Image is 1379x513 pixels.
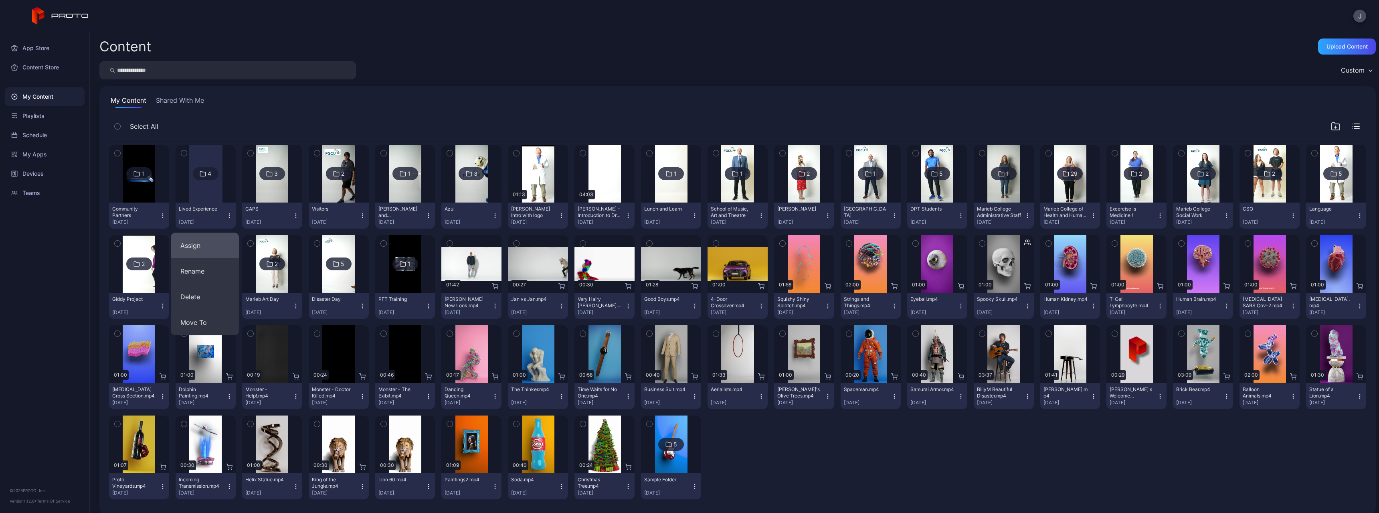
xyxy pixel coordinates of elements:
[375,293,435,319] button: PFT Training[DATE]
[1239,383,1300,409] button: Balloon Animals.mp4[DATE]
[242,203,302,229] button: CAPS[DATE]
[1309,399,1357,406] div: [DATE]
[574,473,635,499] button: Christmas Tree.mp4[DATE]
[312,386,356,399] div: Monster - Doctor Killed.mp4
[1040,293,1100,319] button: Human Kidney.mp4[DATE]
[341,260,344,268] div: 5
[5,145,85,164] a: My Apps
[508,383,568,409] button: The Thinker.mp4[DATE]
[777,399,825,406] div: [DATE]
[109,203,169,229] button: Community Partners[DATE]
[974,203,1034,229] button: Marieb College Administrative Staff[DATE]
[644,206,688,212] div: Lunch and Learn
[10,487,80,494] div: © 2025 PROTO, Inc.
[977,399,1024,406] div: [DATE]
[1176,309,1223,316] div: [DATE]
[910,296,954,302] div: Eyeball.mp4
[309,473,369,499] button: King of the Jungle.mp4[DATE]
[176,203,236,229] button: Lived Experience[DATE]
[777,206,821,212] div: Dr Melody Schmaltz
[99,40,151,53] div: Content
[1110,296,1154,309] div: T-Cell Lymphocyte.mp4
[508,203,568,229] button: [PERSON_NAME] Intro with logo[DATE]
[312,309,359,316] div: [DATE]
[1040,203,1100,229] button: Marieb College of Health and Human Service Presentation Video[DATE]
[179,206,223,212] div: Lived Experience
[445,490,492,496] div: [DATE]
[245,206,289,212] div: CAPS
[5,106,85,126] a: Playlists
[673,441,677,448] div: 5
[112,206,156,219] div: Community Partners
[1326,43,1368,50] div: Upload Content
[1243,399,1290,406] div: [DATE]
[179,490,226,496] div: [DATE]
[441,203,501,229] button: Azul[DATE]
[5,39,85,58] div: App Store
[777,219,825,225] div: [DATE]
[109,293,169,319] button: Giddy Project[DATE]
[1309,296,1353,309] div: Human Heart.mp4
[939,170,943,177] div: 5
[341,170,344,177] div: 2
[1272,170,1275,177] div: 2
[1110,386,1154,399] div: David's Welcome Video.mp4
[644,309,692,316] div: [DATE]
[5,58,85,77] div: Content Store
[275,260,278,268] div: 2
[644,296,688,302] div: Good Boys.mp4
[312,296,356,302] div: Disaster Day
[441,473,501,499] button: Paintings2.mp4[DATE]
[142,260,145,268] div: 2
[711,206,755,219] div: School of Music, Art and Theatre
[977,206,1021,219] div: Marieb College Administrative Staff
[1337,61,1376,79] button: Custom
[171,310,239,335] button: Move To
[641,473,701,499] button: Sample Folder[DATE]
[1176,386,1220,393] div: Brick Bear.mp4
[1309,219,1357,225] div: [DATE]
[844,296,888,309] div: Strings and Things.mp4
[1205,170,1209,177] div: 2
[109,473,169,499] button: Proto Vineyards.mp4[DATE]
[441,383,501,409] button: Dancing Queen.mp4[DATE]
[1173,203,1233,229] button: Marieb College Social Work[DATE]
[511,477,555,483] div: Soda.mp4
[574,383,635,409] button: Time Waits for No One.mp4[DATE]
[578,399,625,406] div: [DATE]
[245,490,293,496] div: [DATE]
[777,309,825,316] div: [DATE]
[1239,293,1300,319] button: [MEDICAL_DATA] SARS Cov-2.mp4[DATE]
[179,386,223,399] div: Dolphin Painting.mp4
[242,383,302,409] button: Monster - Help!.mp4[DATE]
[1110,219,1157,225] div: [DATE]
[907,203,967,229] button: DPT Students[DATE]
[844,386,888,393] div: Spaceman.mp4
[977,309,1024,316] div: [DATE]
[844,309,891,316] div: [DATE]
[711,296,755,309] div: 4-Door Crossover.mp4
[844,219,891,225] div: [DATE]
[977,386,1021,399] div: BillyM Beautiful Disaster.mp4
[1353,10,1366,22] button: J
[445,309,492,316] div: [DATE]
[1239,203,1300,229] button: CSO[DATE]
[578,296,622,309] div: Very Hairy Jerry.mp4
[1043,206,1088,219] div: Marieb College of Health and Human Service Presentation Video
[5,183,85,203] div: Teams
[5,164,85,183] div: Devices
[1309,206,1353,212] div: Language
[1243,219,1290,225] div: [DATE]
[508,293,568,319] button: Jan vs Jan.mp4[DATE]
[774,383,834,409] button: [PERSON_NAME]'s Olive Trees.mp4[DATE]
[312,399,359,406] div: [DATE]
[1176,296,1220,302] div: Human Brain.mp4
[641,203,701,229] button: Lunch and Learn[DATE]
[844,399,891,406] div: [DATE]
[112,399,160,406] div: [DATE]
[708,203,768,229] button: School of Music, Art and Theatre[DATE]
[641,383,701,409] button: Business Suit.mp4[DATE]
[179,477,223,489] div: Incoming Transmission.mp4
[408,260,410,268] div: 1
[711,219,758,225] div: [DATE]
